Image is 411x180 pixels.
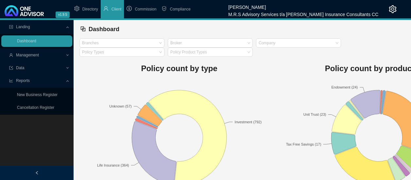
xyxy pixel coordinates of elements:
text: Unit Trust (23) [303,113,326,117]
a: Dashboard [17,39,36,43]
span: line-chart [9,79,13,83]
a: Cancellation Register [17,105,54,110]
span: safety [162,6,167,11]
span: Management [16,53,39,57]
span: v1.9.5 [56,11,70,18]
text: Unknown (57) [109,104,131,108]
span: profile [9,25,13,29]
span: Client [111,7,122,11]
text: Life Insurance (364) [97,163,129,167]
img: 2df55531c6924b55f21c4cf5d4484680-logo-light.svg [5,5,44,16]
a: New Business Register [17,92,58,97]
text: Investment (792) [235,120,262,124]
span: Compliance [170,7,190,11]
span: Directory [82,7,98,11]
span: Reports [16,78,30,83]
span: block [80,26,86,32]
div: M.R.S Advisory Services t/a [PERSON_NAME] Insurance Consultants CC [228,9,378,16]
span: dollar [127,6,132,11]
span: Data [16,66,24,70]
span: import [9,66,13,70]
h1: Policy count by type [79,62,279,75]
text: Tax Free Savings (17) [286,142,321,146]
span: setting [74,6,79,11]
span: Dashboard [89,26,119,32]
text: Endowment (24) [332,85,358,89]
span: Landing [16,25,30,29]
div: [PERSON_NAME] [228,2,378,9]
span: setting [389,5,397,13]
span: Commission [135,7,156,11]
span: user [103,6,109,11]
span: user [9,53,13,57]
span: left [35,171,39,175]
